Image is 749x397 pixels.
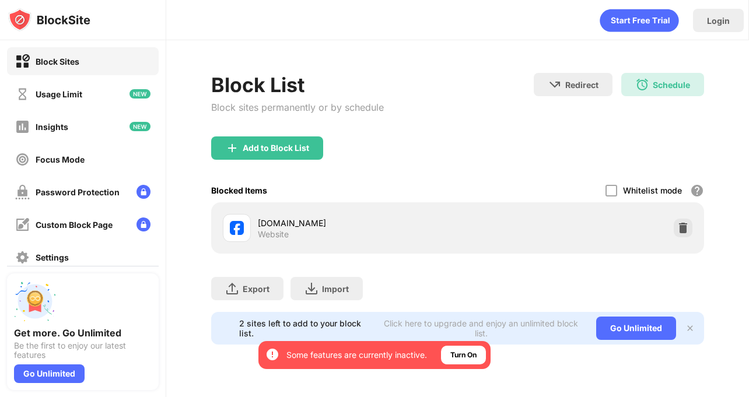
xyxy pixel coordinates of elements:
img: settings-off.svg [15,250,30,265]
div: Settings [36,252,69,262]
img: logo-blocksite.svg [8,8,90,31]
div: Turn On [450,349,477,361]
div: Import [322,284,349,294]
img: lock-menu.svg [136,217,150,231]
div: 2 sites left to add to your block list. [239,318,373,338]
div: Be the first to enjoy our latest features [14,341,152,360]
div: Block Sites [36,57,79,66]
div: Login [707,16,730,26]
img: block-on.svg [15,54,30,69]
div: Whitelist mode [623,185,682,195]
div: Redirect [565,80,598,90]
img: lock-menu.svg [136,185,150,199]
div: Blocked Items [211,185,267,195]
div: Get more. Go Unlimited [14,327,152,339]
img: error-circle-white.svg [265,347,279,361]
div: Custom Block Page [36,220,113,230]
div: Password Protection [36,187,120,197]
div: Focus Mode [36,154,85,164]
img: password-protection-off.svg [15,185,30,199]
div: Insights [36,122,68,132]
img: customize-block-page-off.svg [15,217,30,232]
div: Some features are currently inactive. [286,349,427,361]
img: new-icon.svg [129,89,150,99]
div: Go Unlimited [596,317,676,340]
img: time-usage-off.svg [15,87,30,101]
div: Block List [211,73,384,97]
div: Click here to upgrade and enjoy an unlimited block list. [380,318,582,338]
img: focus-off.svg [15,152,30,167]
div: Export [243,284,269,294]
img: push-unlimited.svg [14,280,56,322]
div: Website [258,229,289,240]
div: Schedule [653,80,690,90]
div: animation [600,9,679,32]
div: Go Unlimited [14,364,85,383]
div: Usage Limit [36,89,82,99]
div: [DOMAIN_NAME] [258,217,457,229]
img: x-button.svg [685,324,695,333]
div: Add to Block List [243,143,309,153]
img: insights-off.svg [15,120,30,134]
img: favicons [230,221,244,235]
img: new-icon.svg [129,122,150,131]
div: Block sites permanently or by schedule [211,101,384,113]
